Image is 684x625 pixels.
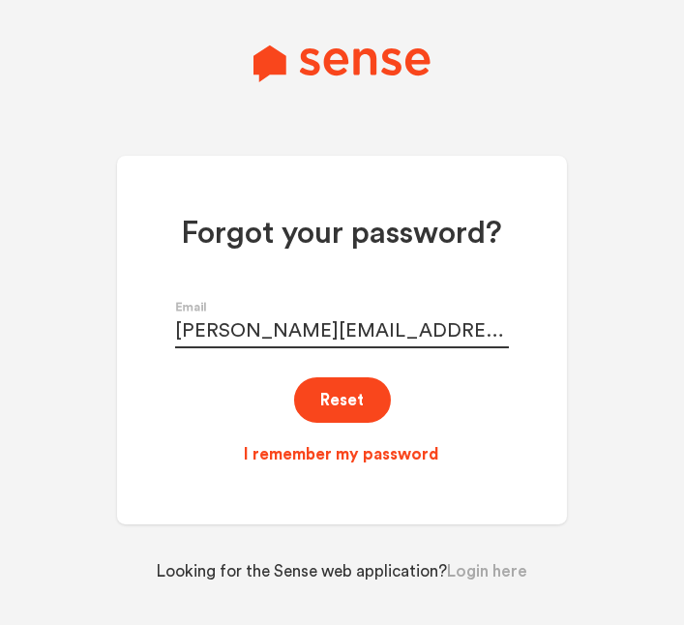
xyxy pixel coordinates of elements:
div: Looking for the Sense web application? [112,544,573,583]
img: Sense Logo [253,45,431,81]
a: I remember my password [175,443,509,466]
a: Login here [448,563,528,580]
h1: Forgot your password? [175,214,509,253]
button: Reset [294,377,391,423]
